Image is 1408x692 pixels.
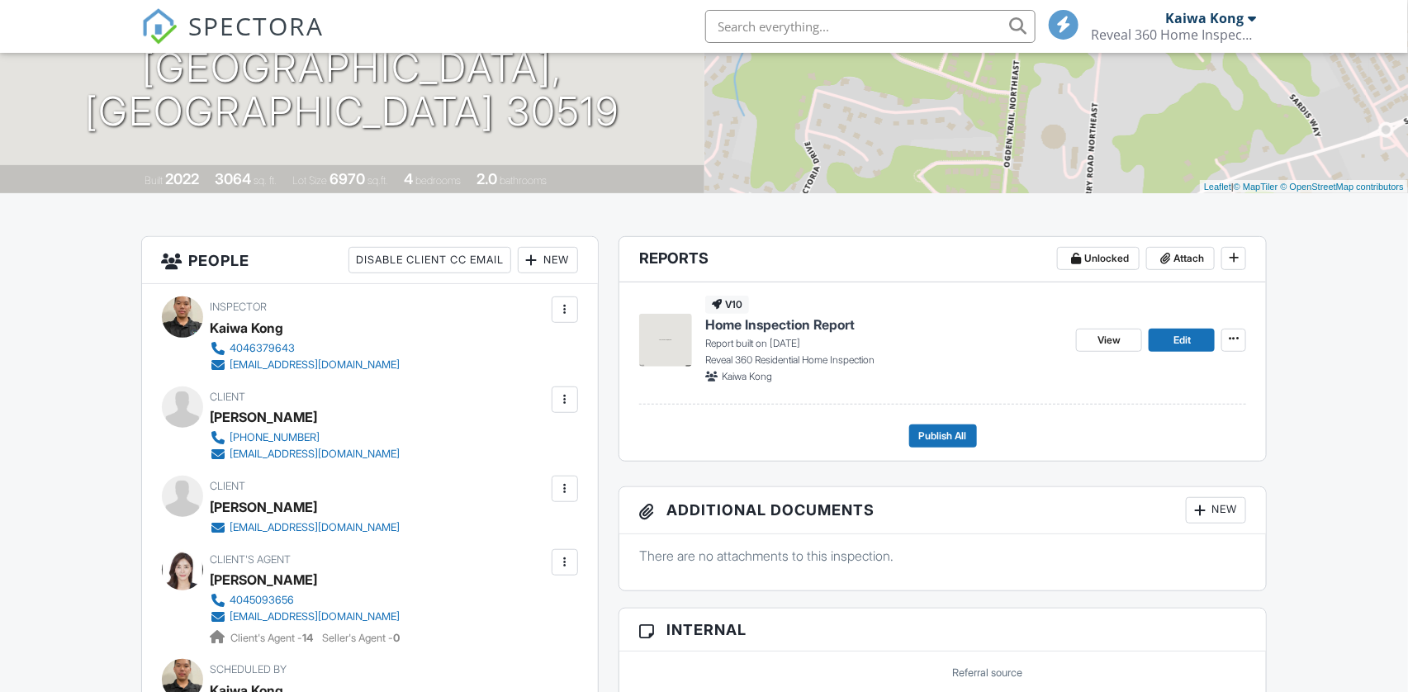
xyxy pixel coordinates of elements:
div: [EMAIL_ADDRESS][DOMAIN_NAME] [230,610,401,623]
span: Inspector [211,301,268,313]
a: 4045093656 [211,592,401,609]
span: bathrooms [500,174,547,187]
span: Built [145,174,163,187]
h3: Internal [619,609,1267,652]
div: Disable Client CC Email [348,247,511,273]
strong: 0 [394,632,401,644]
img: The Best Home Inspection Software - Spectora [141,8,178,45]
a: © MapTiler [1234,182,1278,192]
a: 4046379643 [211,340,401,357]
div: 2.0 [476,170,497,187]
span: sq.ft. [367,174,388,187]
div: Reveal 360 Home Inspection [1092,26,1257,43]
span: Scheduled By [211,663,287,675]
div: 4045093656 [230,594,295,607]
div: [EMAIL_ADDRESS][DOMAIN_NAME] [230,448,401,461]
a: © OpenStreetMap contributors [1281,182,1404,192]
h3: Additional Documents [619,487,1267,534]
div: | [1200,180,1408,194]
a: SPECTORA [141,22,325,57]
h3: People [142,237,598,284]
span: Client [211,391,246,403]
div: New [518,247,578,273]
span: bedrooms [415,174,461,187]
div: 4 [404,170,413,187]
div: [PERSON_NAME] [211,495,318,519]
span: Seller's Agent - [323,632,401,644]
a: [EMAIL_ADDRESS][DOMAIN_NAME] [211,446,401,462]
div: [EMAIL_ADDRESS][DOMAIN_NAME] [230,358,401,372]
span: SPECTORA [189,8,325,43]
strong: 14 [303,632,314,644]
a: [EMAIL_ADDRESS][DOMAIN_NAME] [211,357,401,373]
h1: [STREET_ADDRESS] [GEOGRAPHIC_DATA], [GEOGRAPHIC_DATA] 30519 [26,2,678,133]
a: [EMAIL_ADDRESS][DOMAIN_NAME] [211,519,401,536]
p: There are no attachments to this inspection. [639,547,1247,565]
a: [PERSON_NAME] [211,567,318,592]
div: [PHONE_NUMBER] [230,431,320,444]
input: Search everything... [705,10,1036,43]
div: New [1186,497,1246,524]
span: Client [211,480,246,492]
div: 2022 [165,170,199,187]
a: [EMAIL_ADDRESS][DOMAIN_NAME] [211,609,401,625]
div: Kaiwa Kong [1166,10,1244,26]
span: Client's Agent [211,553,292,566]
a: Leaflet [1204,182,1231,192]
div: [PERSON_NAME] [211,405,318,429]
div: 4046379643 [230,342,296,355]
span: Lot Size [292,174,327,187]
div: 3064 [215,170,251,187]
div: 6970 [329,170,365,187]
span: sq. ft. [254,174,277,187]
span: Client's Agent - [231,632,316,644]
label: Referral source [953,666,1023,680]
div: [EMAIL_ADDRESS][DOMAIN_NAME] [230,521,401,534]
div: Kaiwa Kong [211,315,284,340]
a: [PHONE_NUMBER] [211,429,401,446]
